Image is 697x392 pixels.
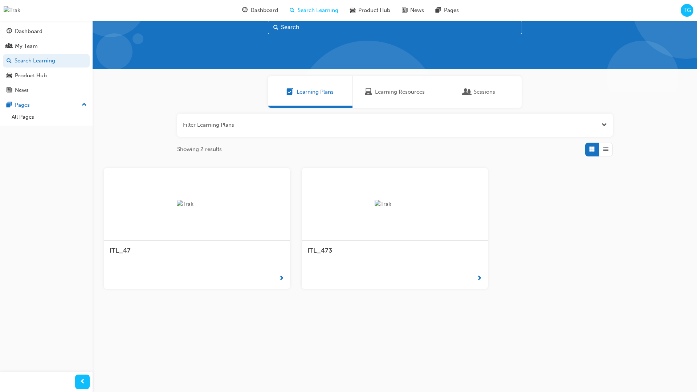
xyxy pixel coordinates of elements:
span: Learning Plans [297,88,334,96]
span: Learning Resources [365,88,372,96]
span: Dashboard [250,6,278,15]
span: News [410,6,424,15]
span: pages-icon [436,6,441,15]
span: Showing 2 results [177,145,222,154]
span: next-icon [477,274,482,283]
span: guage-icon [242,6,248,15]
a: TrakITL_473 [302,168,488,289]
div: My Team [15,42,38,50]
span: List [603,145,608,154]
a: Learning PlansLearning Plans [268,76,352,108]
span: Search [273,23,278,32]
a: pages-iconPages [430,3,465,18]
a: Learning ResourcesLearning Resources [352,76,437,108]
a: Dashboard [3,25,90,38]
span: Search Learning [298,6,338,15]
span: Product Hub [358,6,390,15]
span: next-icon [279,274,284,283]
span: guage-icon [7,28,12,35]
img: Trak [375,200,415,208]
span: people-icon [7,43,12,50]
span: search-icon [290,6,295,15]
a: TrakITL_47 [104,168,290,289]
a: All Pages [9,111,90,123]
span: TG [684,6,691,15]
a: Product Hub [3,69,90,82]
a: search-iconSearch Learning [284,3,344,18]
span: Sessions [474,88,495,96]
span: Learning Plans [286,88,294,96]
span: Grid [589,145,595,154]
a: guage-iconDashboard [236,3,284,18]
span: Learning Resources [375,88,425,96]
span: up-icon [82,100,87,110]
img: Trak [177,200,217,208]
button: Open the filter [602,121,607,129]
span: pages-icon [7,102,12,109]
img: Trak [4,6,20,15]
button: Pages [3,98,90,112]
div: Pages [15,101,30,109]
span: car-icon [7,73,12,79]
button: DashboardMy TeamSearch LearningProduct HubNews [3,23,90,98]
span: ITL_47 [110,246,131,254]
input: Search... [268,20,522,34]
a: News [3,83,90,97]
div: News [15,86,29,94]
span: car-icon [350,6,355,15]
span: prev-icon [80,377,85,387]
a: news-iconNews [396,3,430,18]
a: car-iconProduct Hub [344,3,396,18]
span: news-icon [7,87,12,94]
span: Sessions [464,88,471,96]
span: search-icon [7,58,12,64]
div: Dashboard [15,27,42,36]
a: Search Learning [3,54,90,68]
a: My Team [3,40,90,53]
span: ITL_473 [307,246,332,254]
button: TG [681,4,693,17]
div: Product Hub [15,72,47,80]
span: Pages [444,6,459,15]
a: SessionsSessions [437,76,522,108]
span: news-icon [402,6,407,15]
